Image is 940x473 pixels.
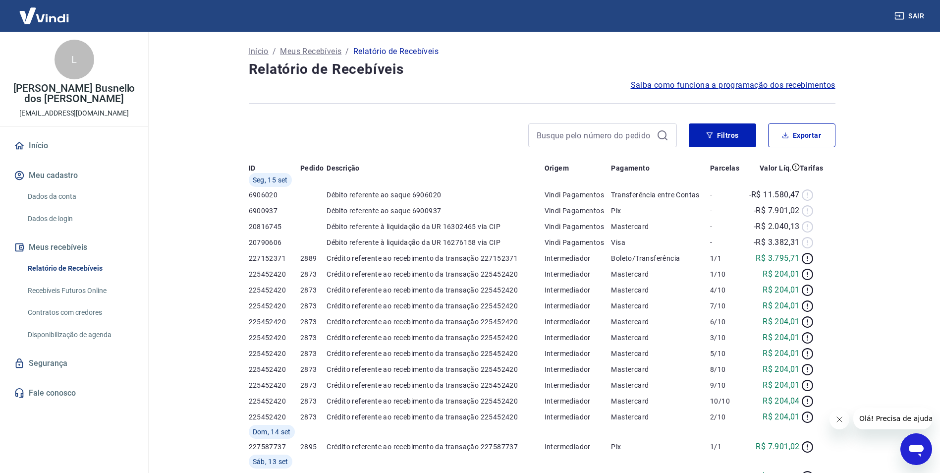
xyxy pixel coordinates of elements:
[710,190,743,200] p: -
[545,349,611,358] p: Intermediador
[300,269,327,279] p: 2873
[300,333,327,343] p: 2873
[710,396,743,406] p: 10/10
[249,364,301,374] p: 225452420
[300,163,324,173] p: Pedido
[611,237,710,247] p: Visa
[611,396,710,406] p: Mastercard
[249,301,301,311] p: 225452420
[300,317,327,327] p: 2873
[900,433,932,465] iframe: Botão para abrir a janela de mensagens
[710,163,739,173] p: Parcelas
[760,163,792,173] p: Valor Líq.
[631,79,835,91] span: Saiba como funciona a programação dos recebimentos
[273,46,276,58] p: /
[345,46,349,58] p: /
[249,396,301,406] p: 225452420
[710,253,743,263] p: 1/1
[327,380,544,390] p: Crédito referente ao recebimento da transação 225452420
[545,333,611,343] p: Intermediador
[545,301,611,311] p: Intermediador
[300,301,327,311] p: 2873
[545,285,611,295] p: Intermediador
[300,396,327,406] p: 2873
[710,206,743,216] p: -
[611,301,710,311] p: Mastercard
[756,252,799,264] p: R$ 3.795,71
[611,269,710,279] p: Mastercard
[249,206,301,216] p: 6900937
[253,175,288,185] span: Seg, 15 set
[710,222,743,232] p: -
[249,46,269,58] p: Início
[710,333,743,343] p: 3/10
[24,281,136,301] a: Recebíveis Futuros Online
[24,325,136,345] a: Disponibilização de agenda
[327,317,544,327] p: Crédito referente ao recebimento da transação 225452420
[754,236,800,248] p: -R$ 3.382,31
[754,221,800,233] p: -R$ 2.040,13
[611,317,710,327] p: Mastercard
[763,284,800,296] p: R$ 204,01
[24,186,136,207] a: Dados da conta
[280,46,341,58] a: Meus Recebíveis
[710,237,743,247] p: -
[537,128,653,143] input: Busque pelo número do pedido
[611,333,710,343] p: Mastercard
[300,412,327,422] p: 2873
[611,222,710,232] p: Mastercard
[249,253,301,263] p: 227152371
[327,237,544,247] p: Débito referente à liquidação da UR 16276158 via CIP
[611,442,710,452] p: Pix
[249,59,835,79] h4: Relatório de Recebíveis
[611,412,710,422] p: Mastercard
[327,190,544,200] p: Débito referente ao saque 6906020
[327,349,544,358] p: Crédito referente ao recebimento da transação 225452420
[710,380,743,390] p: 9/10
[710,412,743,422] p: 2/10
[763,395,800,407] p: R$ 204,04
[249,333,301,343] p: 225452420
[12,0,76,31] img: Vindi
[768,123,835,147] button: Exportar
[249,380,301,390] p: 225452420
[24,302,136,323] a: Contratos com credores
[249,222,301,232] p: 20816745
[12,135,136,157] a: Início
[327,253,544,263] p: Crédito referente ao recebimento da transação 227152371
[800,163,824,173] p: Tarifas
[892,7,928,25] button: Sair
[327,333,544,343] p: Crédito referente ao recebimento da transação 225452420
[689,123,756,147] button: Filtros
[12,165,136,186] button: Meu cadastro
[327,222,544,232] p: Débito referente à liquidação da UR 16302465 via CIP
[8,83,140,104] p: [PERSON_NAME] Busnello dos [PERSON_NAME]
[6,7,83,15] span: Olá! Precisa de ajuda?
[754,205,800,217] p: -R$ 7.901,02
[763,268,800,280] p: R$ 204,01
[710,269,743,279] p: 1/10
[545,222,611,232] p: Vindi Pagamentos
[327,412,544,422] p: Crédito referente ao recebimento da transação 225452420
[327,364,544,374] p: Crédito referente ao recebimento da transação 225452420
[545,269,611,279] p: Intermediador
[611,190,710,200] p: Transferência entre Contas
[249,412,301,422] p: 225452420
[763,411,800,423] p: R$ 204,01
[19,108,129,118] p: [EMAIL_ADDRESS][DOMAIN_NAME]
[763,379,800,391] p: R$ 204,01
[545,317,611,327] p: Intermediador
[353,46,439,58] p: Relatório de Recebíveis
[249,163,256,173] p: ID
[545,364,611,374] p: Intermediador
[12,236,136,258] button: Meus recebíveis
[300,349,327,358] p: 2873
[55,40,94,79] div: L
[327,163,360,173] p: Descrição
[829,410,849,429] iframe: Fechar mensagem
[249,442,301,452] p: 227587737
[24,258,136,279] a: Relatório de Recebíveis
[545,237,611,247] p: Vindi Pagamentos
[611,206,710,216] p: Pix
